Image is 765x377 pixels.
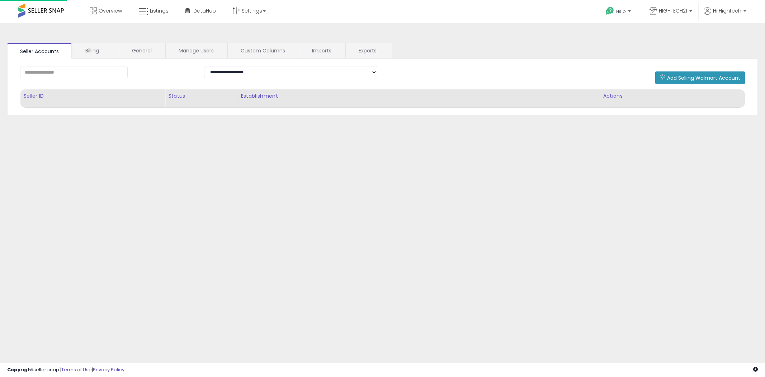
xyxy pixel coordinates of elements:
a: Imports [299,43,345,58]
button: Add Selling Walmart Account [655,71,745,84]
a: Billing [72,43,118,58]
span: DataHub [193,7,216,14]
span: Overview [99,7,122,14]
a: Help [600,1,638,23]
div: Establishment [241,92,597,100]
span: Hi Hightech [713,7,741,14]
span: Add Selling Walmart Account [667,74,740,82]
span: HIGHTECH21 [659,7,687,14]
i: Get Help [605,6,614,15]
div: Seller ID [23,92,162,100]
a: Seller Accounts [7,43,72,59]
span: Help [616,8,626,14]
a: Exports [346,43,392,58]
div: Status [168,92,235,100]
a: Custom Columns [228,43,298,58]
a: General [119,43,165,58]
a: Manage Users [166,43,227,58]
span: Listings [150,7,169,14]
div: Actions [603,92,742,100]
a: Hi Hightech [704,7,746,23]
